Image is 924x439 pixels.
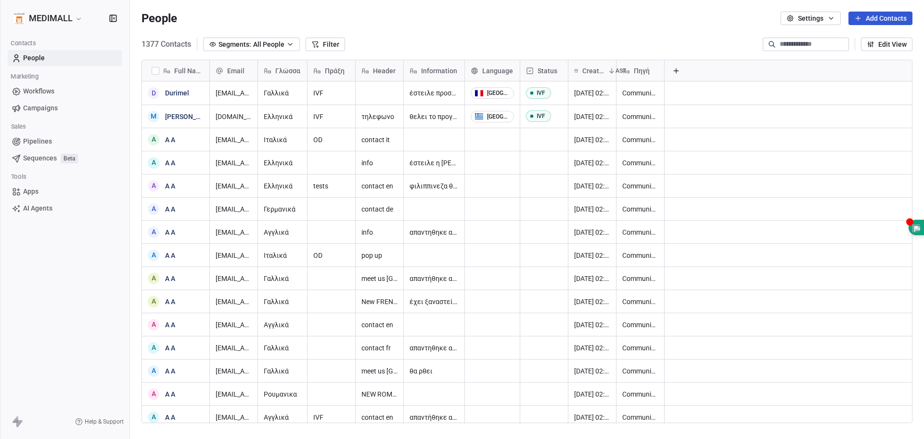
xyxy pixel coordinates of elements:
[7,120,30,134] span: Sales
[216,389,252,399] span: [EMAIL_ADDRESS][DOMAIN_NAME]
[622,158,658,168] span: Communication with MEDIMALL
[8,100,122,116] a: Campaigns
[361,135,398,145] span: contact it
[12,10,85,27] button: MEDIMALL
[574,112,610,121] span: [DATE] 02:00 AM
[165,228,175,236] a: A A
[574,320,610,330] span: [DATE] 02:00 AM
[848,12,912,25] button: Add Contacts
[361,343,398,353] span: contact fr
[216,366,252,376] span: [EMAIL_ADDRESS][DOMAIN_NAME]
[520,60,568,81] div: Status
[574,181,610,191] span: [DATE] 02:00 AM
[487,113,510,120] div: [GEOGRAPHIC_DATA]
[264,251,301,260] span: Ιταλικά
[152,181,156,191] div: A
[23,136,52,146] span: Pipelines
[622,227,658,237] span: Communication with MEDIMALL
[264,320,301,330] span: Αγγλικά
[7,170,30,184] span: Tools
[23,203,52,213] span: AI Agents
[264,135,301,145] span: Ιταλικά
[165,136,175,144] a: A A
[404,60,464,81] div: Information
[23,103,58,113] span: Campaigns
[216,88,252,98] span: [EMAIL_ADDRESS][DOMAIN_NAME]
[574,135,610,145] span: [DATE] 02:00 AM
[216,135,252,145] span: [EMAIL_ADDRESS][DOMAIN_NAME]
[61,154,78,163] span: Beta
[574,251,610,260] span: [DATE] 02:00 AM
[165,159,175,167] a: A A
[152,389,156,399] div: A
[622,297,658,306] span: Communication with MEDIMALL
[622,112,658,121] span: Communication with MEDIMALL
[622,251,658,260] span: Communication with MEDIMALL
[152,273,156,283] div: A
[622,135,658,145] span: Communication with MEDIMALL
[8,200,122,216] a: AI Agents
[356,60,403,81] div: Header
[165,390,175,398] a: A A
[622,320,658,330] span: Communication with MEDIMALL
[8,133,122,149] a: Pipelines
[313,181,349,191] span: tests
[253,40,284,50] span: All People
[465,60,520,81] div: Language
[216,251,252,260] span: [EMAIL_ADDRESS][DOMAIN_NAME]
[622,389,658,399] span: Communication with MEDIMALL
[574,366,610,376] span: [DATE] 02:00 AM
[142,81,210,424] div: grid
[152,343,156,353] div: A
[574,227,610,237] span: [DATE] 02:00 AM
[216,320,252,330] span: [EMAIL_ADDRESS][DOMAIN_NAME]
[313,112,349,121] span: IVF
[361,366,398,376] span: meet us [GEOGRAPHIC_DATA]
[622,343,658,353] span: Communication with MEDIMALL
[574,297,610,306] span: [DATE] 02:00 AM
[264,204,301,214] span: Γερμανικά
[361,112,398,121] span: τηλεφωνο
[622,366,658,376] span: Communication with MEDIMALL
[85,418,124,426] span: Help & Support
[622,412,658,422] span: Communication with MEDIMALL
[264,389,301,399] span: Ρουμανικα
[410,227,459,237] span: απαντηθηκε από Αφροδίτη [DATE] έστειλε προσφορά
[216,227,252,237] span: [EMAIL_ADDRESS][DOMAIN_NAME]
[165,113,217,120] a: [PERSON_NAME]
[622,181,658,191] span: Communication with MEDIMALL
[373,66,396,76] span: Header
[313,412,349,422] span: IVF
[410,181,459,191] span: φιλιππινεζα θα πάρει να κλείσει ραντεβού
[616,60,664,81] div: Πηγή
[361,158,398,168] span: info
[216,158,252,168] span: [EMAIL_ADDRESS][DOMAIN_NAME]
[8,150,122,166] a: SequencesBeta
[152,88,156,98] div: D
[264,181,301,191] span: Ελληνικά
[325,66,345,76] span: Πράξη
[216,297,252,306] span: [EMAIL_ADDRESS][DOMAIN_NAME]
[421,66,457,76] span: Information
[410,366,459,376] span: θα ρθει
[216,112,252,121] span: [DOMAIN_NAME][EMAIL_ADDRESS][DOMAIN_NAME]
[537,113,545,120] div: IVF
[264,412,301,422] span: Αγγλικά
[574,412,610,422] span: [DATE] 02:00 AM
[361,181,398,191] span: contact en
[216,343,252,353] span: [EMAIL_ADDRESS][DOMAIN_NAME]
[538,66,557,76] span: Status
[141,11,177,26] span: People
[258,60,307,81] div: Γλώσσα
[142,60,209,81] div: Full Name
[152,134,156,145] div: A
[23,86,54,96] span: Workflows
[216,181,252,191] span: [EMAIL_ADDRESS][DOMAIN_NAME]
[361,320,398,330] span: contact en
[165,182,175,190] a: A A
[264,343,301,353] span: Γαλλικά
[482,66,513,76] span: Language
[152,250,156,260] div: A
[361,297,398,306] span: New FRENCH QUESTIONNAIRE
[264,274,301,283] span: Γαλλικά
